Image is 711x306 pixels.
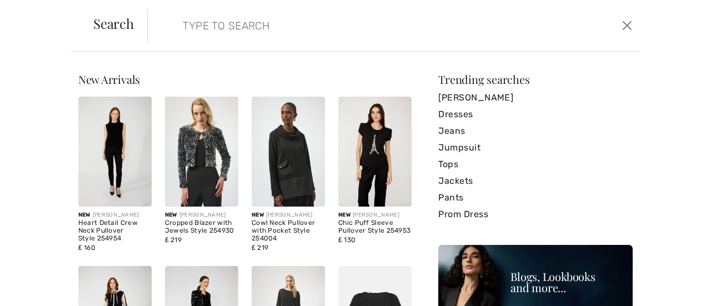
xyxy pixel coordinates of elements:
[338,219,412,235] div: Chic Puff Sleeve Pullover Style 254953
[78,244,96,252] span: ₤ 160
[252,219,325,242] div: Cowl Neck Pullover with Pocket Style 254004
[165,236,182,244] span: ₤ 219
[174,9,508,42] input: TYPE TO SEARCH
[438,123,633,139] a: Jeans
[438,74,633,85] div: Trending searches
[78,72,140,87] span: New Arrivals
[510,271,627,293] div: Blogs, Lookbooks and more...
[252,212,264,218] span: New
[78,212,91,218] span: New
[165,219,238,235] div: Cropped Blazer with Jewels Style 254930
[78,97,152,207] img: Heart Detail Crew Neck Pullover Style 254954. Black
[438,106,633,123] a: Dresses
[619,17,635,34] button: Close
[165,212,177,218] span: New
[252,97,325,207] img: Cowl Neck Pullover with Pocket Style 254004. Black
[338,97,412,207] img: Chic Puff Sleeve Pullover Style 254953. Black
[338,236,355,244] span: ₤ 130
[78,219,152,242] div: Heart Detail Crew Neck Pullover Style 254954
[438,206,633,223] a: Prom Dress
[438,89,633,106] a: [PERSON_NAME]
[338,211,412,219] div: [PERSON_NAME]
[165,97,238,207] img: Cropped Blazer with Jewels Style 254930. Black/Silver
[438,139,633,156] a: Jumpsuit
[438,173,633,189] a: Jackets
[438,156,633,173] a: Tops
[338,212,351,218] span: New
[252,211,325,219] div: [PERSON_NAME]
[93,17,134,30] span: Search
[78,211,152,219] div: [PERSON_NAME]
[23,8,53,18] span: 1 new
[252,244,268,252] span: ₤ 219
[165,211,238,219] div: [PERSON_NAME]
[438,189,633,206] a: Pants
